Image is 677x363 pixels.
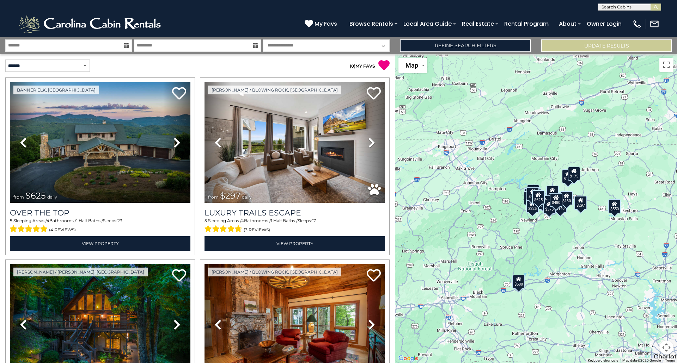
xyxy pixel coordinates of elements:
[205,218,385,234] div: Sleeping Areas / Bathrooms / Sleeps:
[18,13,164,35] img: White-1-2.png
[244,225,270,234] span: (3 reviews)
[13,194,24,200] span: from
[351,63,354,69] span: 0
[397,354,420,363] img: Google
[562,169,574,183] div: $175
[458,18,498,30] a: Real Estate
[367,86,381,101] a: Add to favorites
[546,186,559,200] div: $349
[205,218,207,223] span: 5
[405,62,418,69] span: Map
[10,236,190,251] a: View Property
[526,199,539,213] div: $225
[524,191,536,205] div: $230
[541,39,672,52] button: Update Results
[574,196,587,210] div: $297
[350,63,375,69] a: (0)MY FAVS
[10,208,190,218] a: Over The Top
[512,274,525,288] div: $580
[25,190,46,201] span: $625
[205,208,385,218] a: Luxury Trails Escape
[649,19,659,29] img: mail-regular-white.png
[220,190,240,201] span: $297
[242,194,252,200] span: daily
[632,19,642,29] img: phone-regular-white.png
[271,218,298,223] span: 1 Half Baths /
[400,18,455,30] a: Local Area Guide
[312,218,316,223] span: 17
[10,82,190,203] img: thumbnail_167153549.jpeg
[241,218,244,223] span: 4
[350,63,355,69] span: ( )
[397,354,420,363] a: Open this area in Google Maps (opens a new window)
[315,19,337,28] span: My Favs
[208,86,341,94] a: [PERSON_NAME] / Blowing Rock, [GEOGRAPHIC_DATA]
[117,218,122,223] span: 23
[400,39,531,52] a: Refine Search Filters
[527,184,539,198] div: $125
[10,218,12,223] span: 5
[367,268,381,283] a: Add to favorites
[398,58,427,73] button: Change map style
[208,268,341,276] a: [PERSON_NAME] / Blowing Rock, [GEOGRAPHIC_DATA]
[608,199,621,213] div: $550
[554,199,567,213] div: $140
[532,190,545,204] div: $625
[205,82,385,203] img: thumbnail_168695581.jpeg
[205,236,385,251] a: View Property
[543,199,556,213] div: $375
[305,19,339,29] a: My Favs
[526,187,539,201] div: $425
[560,191,573,205] div: $130
[659,58,673,72] button: Toggle fullscreen view
[208,194,219,200] span: from
[555,18,580,30] a: About
[47,194,57,200] span: daily
[13,86,99,94] a: Banner Elk, [GEOGRAPHIC_DATA]
[550,193,562,207] div: $480
[47,218,49,223] span: 4
[501,18,552,30] a: Rental Program
[346,18,397,30] a: Browse Rentals
[665,358,675,362] a: Terms (opens in new tab)
[588,358,618,363] button: Keyboard shortcuts
[13,268,148,276] a: [PERSON_NAME] / [PERSON_NAME], [GEOGRAPHIC_DATA]
[49,225,76,234] span: (4 reviews)
[659,340,673,355] button: Map camera controls
[10,218,190,234] div: Sleeping Areas / Bathrooms / Sleeps:
[583,18,625,30] a: Owner Login
[76,218,103,223] span: 1 Half Baths /
[172,86,186,101] a: Add to favorites
[568,166,580,180] div: $175
[622,358,661,362] span: Map data ©2025 Google
[172,268,186,283] a: Add to favorites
